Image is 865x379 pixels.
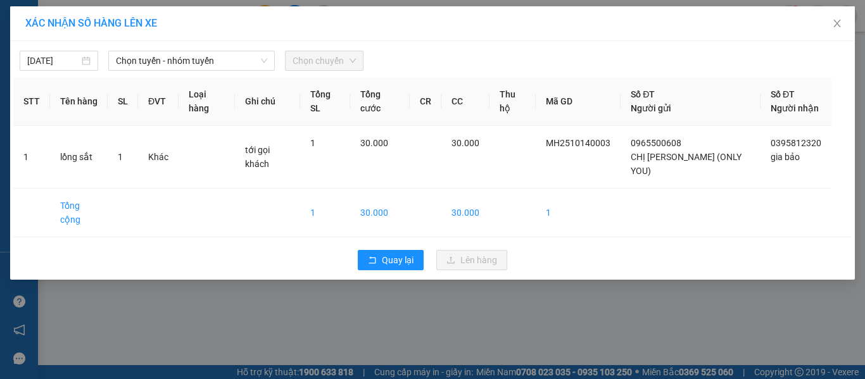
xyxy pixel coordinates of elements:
span: down [260,57,268,65]
span: XÁC NHẬN SỐ HÀNG LÊN XE [25,17,157,29]
span: Quay lại [382,253,414,267]
th: Tên hàng [50,77,108,126]
span: 30.000 [360,138,388,148]
span: 1 [118,152,123,162]
td: lồng sắt [50,126,108,189]
span: tới gọi khách [245,145,270,169]
span: CHỊ [PERSON_NAME] (ONLY YOU) [631,152,742,176]
th: STT [13,77,50,126]
span: Người gửi [631,103,671,113]
span: MH2510140003 [546,138,610,148]
span: Số ĐT [631,89,655,99]
th: Loại hàng [179,77,235,126]
input: 14/10/2025 [27,54,79,68]
span: gia bảo [771,152,800,162]
th: SL [108,77,138,126]
span: 1 [310,138,315,148]
th: CC [441,77,489,126]
td: 30.000 [350,189,410,237]
span: Người nhận [771,103,819,113]
span: 0395812320 [771,138,821,148]
span: close [832,18,842,28]
button: Close [819,6,855,42]
th: Tổng SL [300,77,350,126]
td: 1 [13,126,50,189]
span: rollback [368,256,377,266]
td: Khác [138,126,179,189]
span: Số ĐT [771,89,795,99]
span: Chọn tuyến - nhóm tuyến [116,51,267,70]
td: 30.000 [441,189,489,237]
th: CR [410,77,441,126]
td: 1 [300,189,350,237]
th: Tổng cước [350,77,410,126]
th: ĐVT [138,77,179,126]
button: rollbackQuay lại [358,250,424,270]
td: 1 [536,189,621,237]
button: uploadLên hàng [436,250,507,270]
th: Ghi chú [235,77,300,126]
td: Tổng cộng [50,189,108,237]
span: Chọn chuyến [293,51,356,70]
th: Thu hộ [489,77,536,126]
th: Mã GD [536,77,621,126]
span: 30.000 [451,138,479,148]
span: 0965500608 [631,138,681,148]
